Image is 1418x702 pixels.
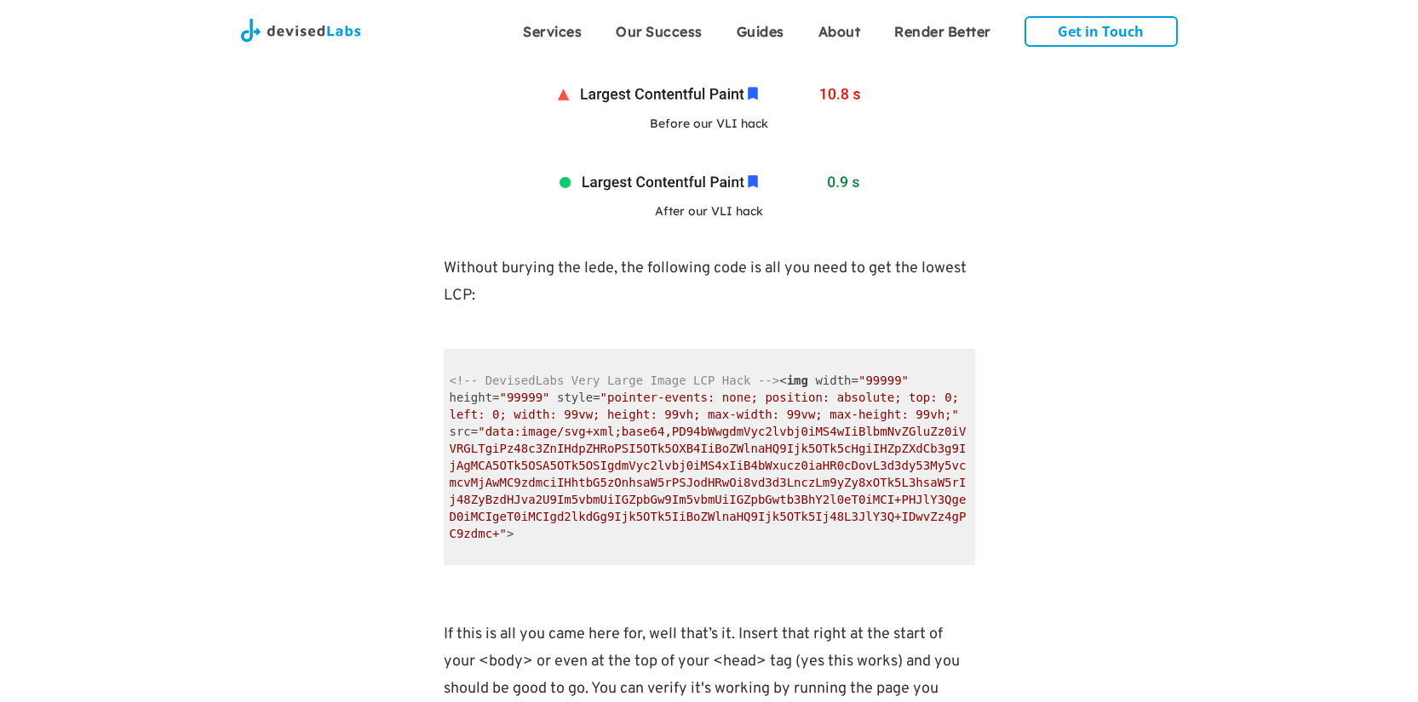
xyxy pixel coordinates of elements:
[444,255,975,337] p: Without burying the lede, the following code is all you need to get the lowest LCP: ‍
[444,140,975,168] p: ‍
[787,374,808,387] span: img
[599,9,720,51] a: Our Success
[444,228,975,255] p: ‍
[801,9,878,51] a: About
[450,391,967,421] span: "pointer-events: none; position: absolute; top: 0; left: 0; width: 99vw; height: 99vh; max-width:...
[450,425,967,540] span: "data:image/svg+xml;base64,PD94bWwgdmVyc2lvbj0iMS4wIiBlbmNvZGluZz0iVVRGLTgiPz48c3ZnIHdpZHRoPSI5OT...
[450,425,471,438] span: src
[549,203,868,220] figcaption: After our VLI hack
[858,374,909,387] span: "99999"
[444,51,975,78] p: ‍
[1025,16,1178,47] a: Get in Touch
[815,374,851,387] span: width
[450,391,493,404] span: height
[450,374,973,540] span: < = = = = >
[450,374,780,387] span: <!-- DevisedLabs Very Large Image LCP Hack -->
[557,391,593,404] span: style
[877,9,1008,51] a: Render Better
[506,9,599,51] a: Services
[1058,22,1144,41] strong: Get in Touch
[549,115,868,132] figcaption: Before our VLI hack
[720,9,801,51] a: Guides
[500,391,550,404] span: "99999"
